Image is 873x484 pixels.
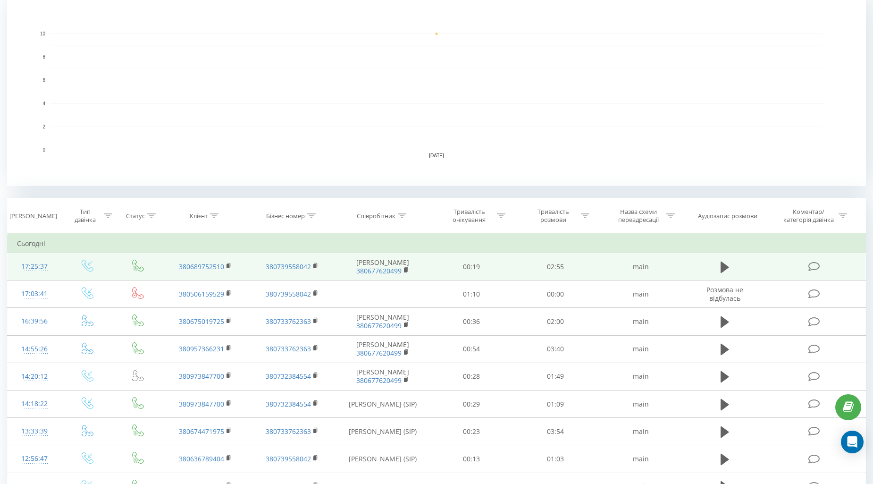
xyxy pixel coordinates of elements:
[513,253,597,280] td: 02:55
[42,78,45,83] text: 6
[336,308,430,335] td: [PERSON_NAME]
[266,427,311,436] a: 380733762363
[9,212,57,220] div: [PERSON_NAME]
[17,422,51,441] div: 13:33:39
[266,344,311,353] a: 380733762363
[17,367,51,386] div: 14:20:12
[356,376,402,385] a: 380677620499
[336,445,430,473] td: [PERSON_NAME] (SIP)
[597,363,685,390] td: main
[179,262,224,271] a: 380689752510
[430,253,514,280] td: 00:19
[597,391,685,418] td: main
[190,212,208,220] div: Клієнт
[513,308,597,335] td: 02:00
[266,454,311,463] a: 380739558042
[513,363,597,390] td: 01:49
[17,285,51,303] div: 17:03:41
[42,147,45,153] text: 0
[430,418,514,445] td: 00:23
[266,317,311,326] a: 380733762363
[430,308,514,335] td: 00:36
[613,208,664,224] div: Назва схеми переадресації
[356,266,402,275] a: 380677620499
[17,340,51,358] div: 14:55:26
[597,418,685,445] td: main
[17,450,51,468] div: 12:56:47
[357,212,395,220] div: Співробітник
[781,208,836,224] div: Коментар/категорія дзвінка
[597,280,685,308] td: main
[17,257,51,276] div: 17:25:37
[266,262,311,271] a: 380739558042
[356,348,402,357] a: 380677620499
[597,253,685,280] td: main
[17,395,51,413] div: 14:18:22
[179,289,224,298] a: 380506159529
[42,124,45,129] text: 2
[513,445,597,473] td: 01:03
[179,317,224,326] a: 380675019725
[179,372,224,381] a: 380973847700
[698,212,757,220] div: Аудіозапис розмови
[336,253,430,280] td: [PERSON_NAME]
[266,372,311,381] a: 380732384554
[40,31,46,36] text: 10
[356,321,402,330] a: 380677620499
[513,335,597,363] td: 03:40
[69,208,101,224] div: Тип дзвінка
[513,391,597,418] td: 01:09
[179,399,224,408] a: 380973847700
[336,391,430,418] td: [PERSON_NAME] (SIP)
[42,54,45,59] text: 8
[597,308,685,335] td: main
[429,153,444,158] text: [DATE]
[528,208,579,224] div: Тривалість розмови
[126,212,145,220] div: Статус
[513,280,597,308] td: 00:00
[266,212,305,220] div: Бізнес номер
[430,363,514,390] td: 00:28
[42,101,45,106] text: 4
[597,335,685,363] td: main
[430,391,514,418] td: 00:29
[179,454,224,463] a: 380636789404
[266,289,311,298] a: 380739558042
[841,431,864,453] div: Open Intercom Messenger
[336,418,430,445] td: [PERSON_NAME] (SIP)
[336,335,430,363] td: [PERSON_NAME]
[430,280,514,308] td: 01:10
[597,445,685,473] td: main
[266,399,311,408] a: 380732384554
[430,445,514,473] td: 00:13
[444,208,495,224] div: Тривалість очікування
[8,234,866,253] td: Сьогодні
[706,285,743,303] span: Розмова не відбулась
[17,312,51,331] div: 16:39:56
[513,418,597,445] td: 03:54
[336,363,430,390] td: [PERSON_NAME]
[430,335,514,363] td: 00:54
[179,344,224,353] a: 380957366231
[179,427,224,436] a: 380674471975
